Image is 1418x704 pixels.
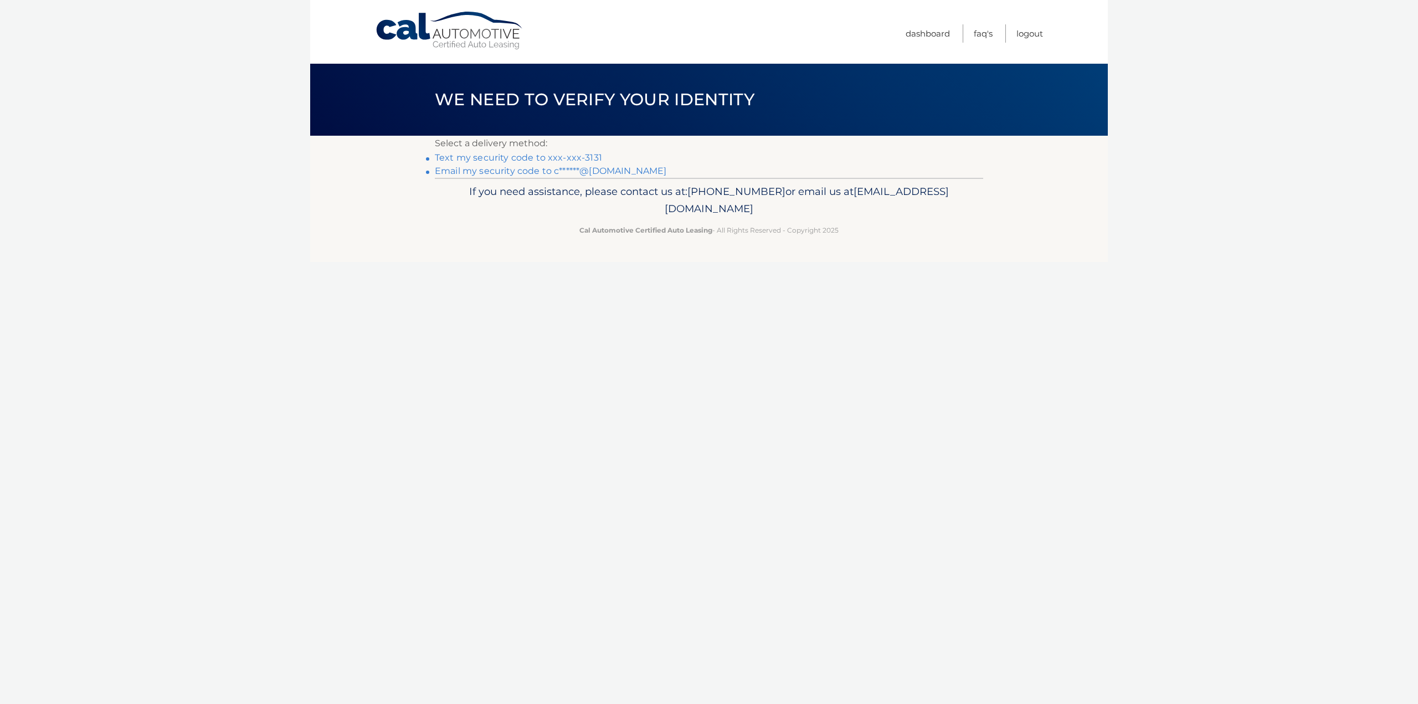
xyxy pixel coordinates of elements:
[687,185,785,198] span: [PHONE_NUMBER]
[442,183,976,218] p: If you need assistance, please contact us at: or email us at
[435,136,983,151] p: Select a delivery method:
[435,166,667,176] a: Email my security code to c******@[DOMAIN_NAME]
[435,89,754,110] span: We need to verify your identity
[906,24,950,43] a: Dashboard
[442,224,976,236] p: - All Rights Reserved - Copyright 2025
[974,24,993,43] a: FAQ's
[435,152,602,163] a: Text my security code to xxx-xxx-3131
[1016,24,1043,43] a: Logout
[375,11,525,50] a: Cal Automotive
[579,226,712,234] strong: Cal Automotive Certified Auto Leasing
